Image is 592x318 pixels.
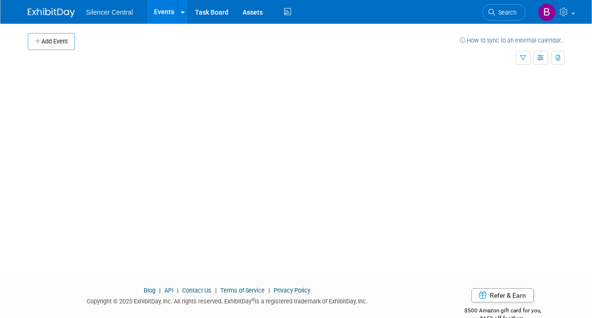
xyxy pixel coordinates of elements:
[482,4,526,21] a: Search
[86,8,133,16] span: Silencer Central
[164,287,173,294] a: API
[175,287,181,294] span: |
[157,287,163,294] span: |
[471,288,534,302] a: Refer & Earn
[144,287,155,294] a: Blog
[28,33,75,50] button: Add Event
[213,287,219,294] span: |
[274,287,310,294] a: Privacy Policy
[266,287,272,294] span: |
[28,295,427,306] div: Copyright © 2025 ExhibitDay, Inc. All rights reserved. ExhibitDay is a registered trademark of Ex...
[182,287,211,294] a: Contact Us
[220,287,265,294] a: Terms of Service
[495,9,517,16] span: Search
[251,297,255,302] sup: ®
[538,3,556,21] img: Billee Page
[28,8,75,17] img: ExhibitDay
[460,37,565,44] a: How to sync to an external calendar...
